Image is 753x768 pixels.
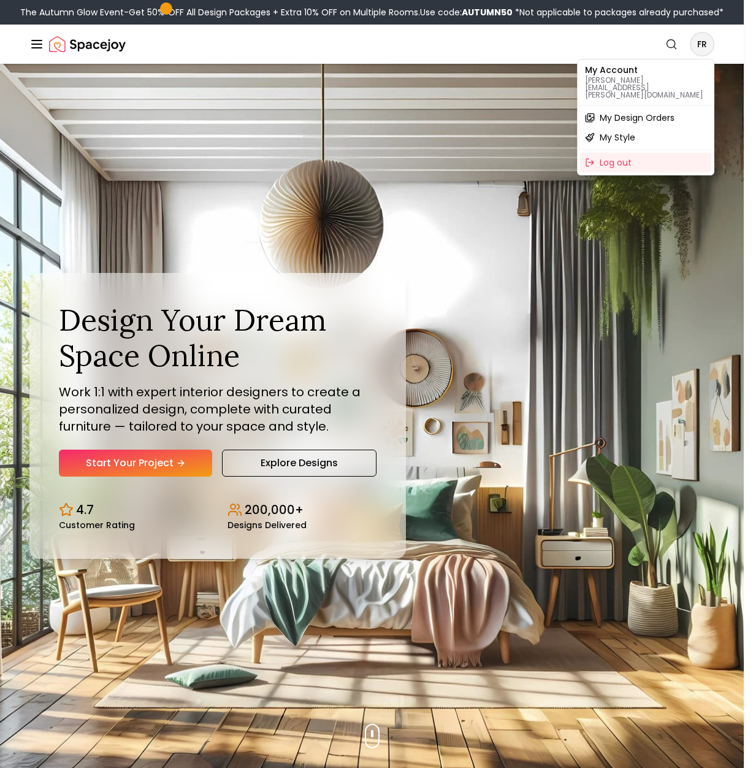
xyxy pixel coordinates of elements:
p: My Account [585,66,706,74]
a: My Style [580,128,711,147]
div: Log out [580,153,711,172]
span: My Style [600,131,635,144]
span: My Design Orders [600,112,675,124]
a: My Design Orders [580,108,711,128]
p: [PERSON_NAME][EMAIL_ADDRESS][PERSON_NAME][DOMAIN_NAME] [585,77,706,99]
